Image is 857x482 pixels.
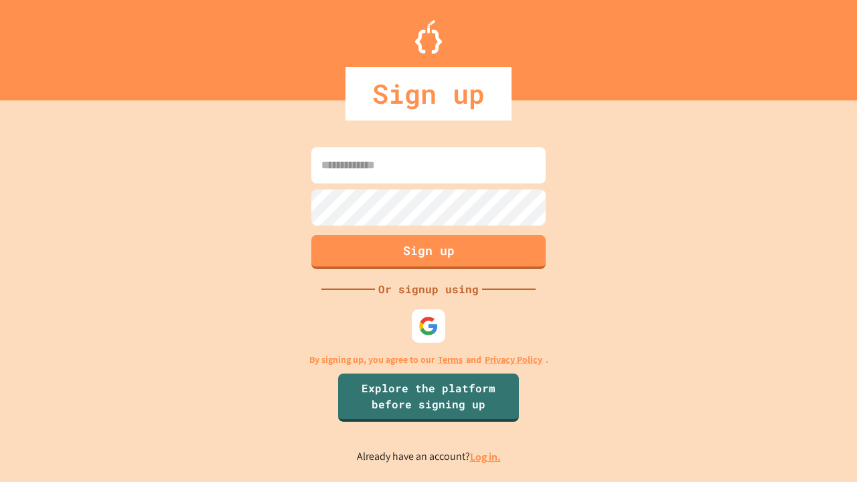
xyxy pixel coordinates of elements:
[311,235,546,269] button: Sign up
[438,353,463,367] a: Terms
[309,353,548,367] p: By signing up, you agree to our and .
[357,449,501,465] p: Already have an account?
[415,20,442,54] img: Logo.svg
[338,374,519,422] a: Explore the platform before signing up
[485,353,542,367] a: Privacy Policy
[375,281,482,297] div: Or signup using
[470,450,501,464] a: Log in.
[418,316,439,336] img: google-icon.svg
[345,67,512,120] div: Sign up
